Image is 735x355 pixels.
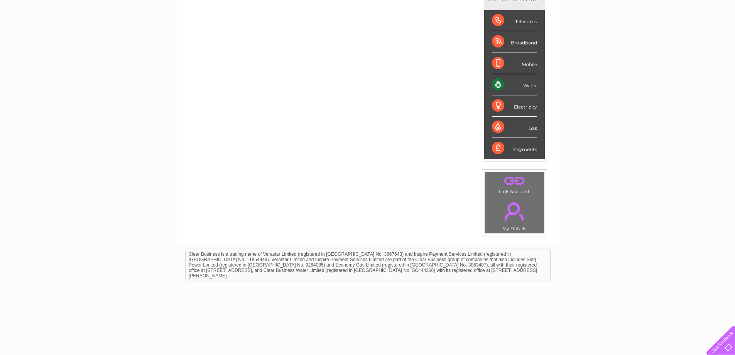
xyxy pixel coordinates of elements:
div: Clear Business is a trading name of Verastar Limited (registered in [GEOGRAPHIC_DATA] No. 3667643... [186,4,550,37]
a: Water [599,33,614,39]
div: Broadband [492,31,537,53]
a: Telecoms [640,33,663,39]
a: Log out [710,33,728,39]
a: Contact [684,33,703,39]
div: Gas [492,117,537,138]
td: My Details [485,196,544,234]
div: Mobile [492,53,537,74]
td: Link Account [485,172,544,196]
div: Telecoms [492,10,537,31]
a: Energy [618,33,635,39]
div: Payments [492,138,537,159]
a: 0333 014 3131 [590,4,643,14]
a: . [487,174,542,188]
div: Water [492,74,537,95]
a: Blog [668,33,679,39]
a: . [487,198,542,225]
div: Electricity [492,95,537,117]
img: logo.png [26,20,65,44]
